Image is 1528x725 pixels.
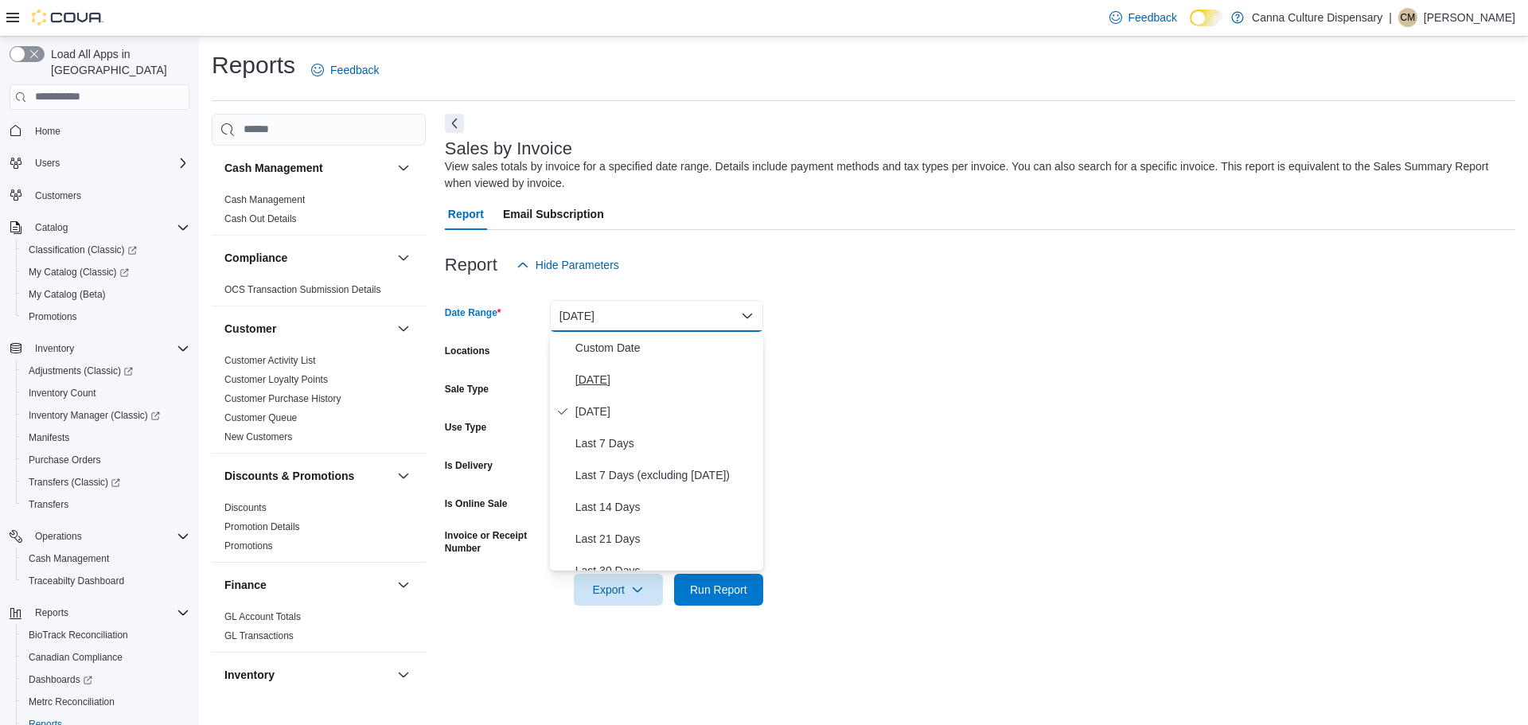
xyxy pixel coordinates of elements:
[212,498,426,562] div: Discounts & Promotions
[29,696,115,708] span: Metrc Reconciliation
[1389,8,1392,27] p: |
[3,602,196,624] button: Reports
[583,574,653,606] span: Export
[224,374,328,385] a: Customer Loyalty Points
[22,495,75,514] a: Transfers
[1190,10,1223,26] input: Dark Mode
[224,321,391,337] button: Customer
[22,549,115,568] a: Cash Management
[22,406,189,425] span: Inventory Manager (Classic)
[1401,8,1416,27] span: CM
[22,263,189,282] span: My Catalog (Classic)
[536,257,619,273] span: Hide Parameters
[224,412,297,423] a: Customer Queue
[29,527,189,546] span: Operations
[224,393,341,404] a: Customer Purchase History
[29,288,106,301] span: My Catalog (Beta)
[224,373,328,386] span: Customer Loyalty Points
[22,571,131,591] a: Traceabilty Dashboard
[224,540,273,552] span: Promotions
[29,454,101,466] span: Purchase Orders
[3,525,196,548] button: Operations
[16,691,196,713] button: Metrc Reconciliation
[29,339,189,358] span: Inventory
[212,280,426,306] div: Compliance
[16,306,196,328] button: Promotions
[575,529,757,548] span: Last 21 Days
[445,529,544,555] label: Invoice or Receipt Number
[16,360,196,382] a: Adjustments (Classic)
[575,370,757,389] span: [DATE]
[16,283,196,306] button: My Catalog (Beta)
[224,468,354,484] h3: Discounts & Promotions
[22,384,103,403] a: Inventory Count
[22,428,76,447] a: Manifests
[22,495,189,514] span: Transfers
[16,493,196,516] button: Transfers
[224,667,275,683] h3: Inventory
[224,431,292,443] span: New Customers
[35,606,68,619] span: Reports
[224,520,300,533] span: Promotion Details
[1398,8,1417,27] div: Connor Macdonald
[224,501,267,514] span: Discounts
[224,160,391,176] button: Cash Management
[445,306,501,319] label: Date Range
[445,139,572,158] h3: Sales by Invoice
[224,630,294,641] a: GL Transactions
[22,626,189,645] span: BioTrack Reconciliation
[212,190,426,235] div: Cash Management
[29,552,109,565] span: Cash Management
[224,250,391,266] button: Compliance
[22,384,189,403] span: Inventory Count
[22,473,127,492] a: Transfers (Classic)
[212,607,426,652] div: Finance
[35,530,82,543] span: Operations
[29,122,67,141] a: Home
[29,364,133,377] span: Adjustments (Classic)
[29,409,160,422] span: Inventory Manager (Classic)
[22,692,189,711] span: Metrc Reconciliation
[394,158,413,177] button: Cash Management
[224,284,381,295] a: OCS Transaction Submission Details
[16,624,196,646] button: BioTrack Reconciliation
[305,54,385,86] a: Feedback
[16,261,196,283] a: My Catalog (Classic)
[16,449,196,471] button: Purchase Orders
[445,114,464,133] button: Next
[29,186,88,205] a: Customers
[3,184,196,207] button: Customers
[35,157,60,170] span: Users
[22,285,112,304] a: My Catalog (Beta)
[445,383,489,396] label: Sale Type
[29,218,74,237] button: Catalog
[394,575,413,594] button: Finance
[224,354,316,367] span: Customer Activity List
[22,240,189,259] span: Classification (Classic)
[29,431,69,444] span: Manifests
[22,450,189,470] span: Purchase Orders
[22,670,189,689] span: Dashboards
[1424,8,1515,27] p: [PERSON_NAME]
[574,574,663,606] button: Export
[575,561,757,580] span: Last 30 Days
[29,339,80,358] button: Inventory
[3,337,196,360] button: Inventory
[510,249,626,281] button: Hide Parameters
[45,46,189,78] span: Load All Apps in [GEOGRAPHIC_DATA]
[1252,8,1382,27] p: Canna Culture Dispensary
[224,411,297,424] span: Customer Queue
[29,244,137,256] span: Classification (Classic)
[224,321,276,337] h3: Customer
[22,648,129,667] a: Canadian Compliance
[35,189,81,202] span: Customers
[22,361,139,380] a: Adjustments (Classic)
[445,158,1507,192] div: View sales totals by invoice for a specified date range. Details include payment methods and tax ...
[29,651,123,664] span: Canadian Compliance
[224,212,297,225] span: Cash Out Details
[29,575,124,587] span: Traceabilty Dashboard
[29,603,75,622] button: Reports
[29,310,77,323] span: Promotions
[29,673,92,686] span: Dashboards
[224,392,341,405] span: Customer Purchase History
